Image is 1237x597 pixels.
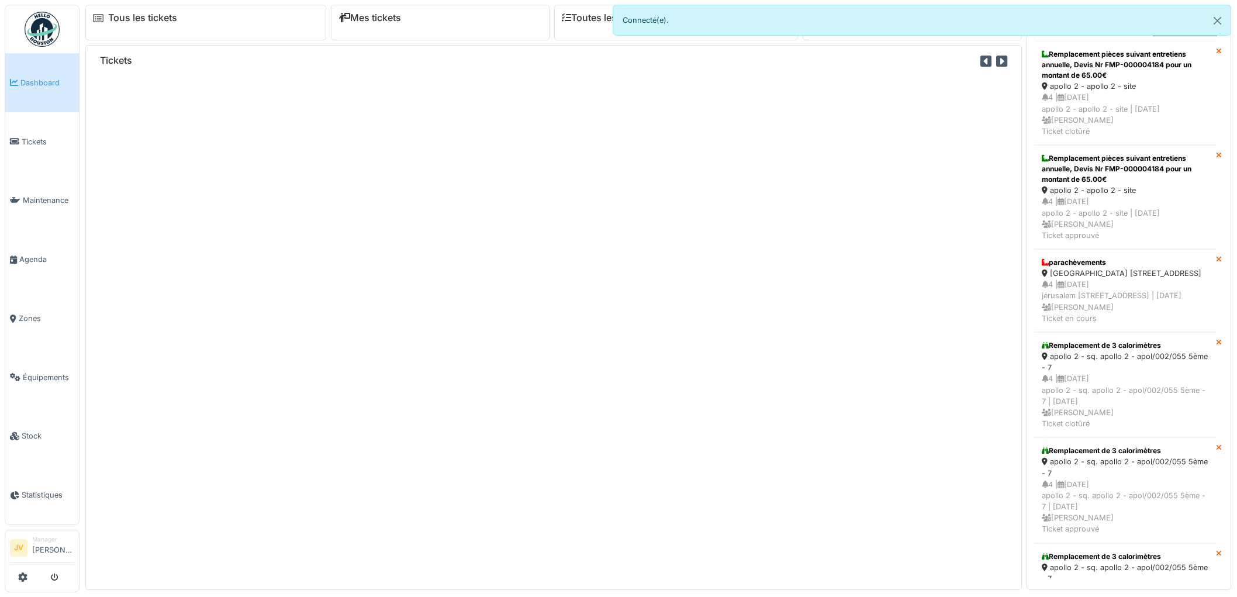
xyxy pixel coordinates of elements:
[1034,145,1216,249] a: Remplacement pièces suivant entretiens annuelle, Devis Nr FMP-000004184 pour un montant de 65.00€...
[613,5,1231,36] div: Connecté(e).
[1042,279,1208,324] div: 4 | [DATE] jérusalem [STREET_ADDRESS] | [DATE] [PERSON_NAME] Ticket en cours
[5,53,79,112] a: Dashboard
[1034,249,1216,332] a: parachèvements [GEOGRAPHIC_DATA] [STREET_ADDRESS] 4 |[DATE]jérusalem [STREET_ADDRESS] | [DATE] [P...
[562,12,649,23] a: Toutes les tâches
[22,136,74,147] span: Tickets
[32,535,74,544] div: Manager
[1042,49,1208,81] div: Remplacement pièces suivant entretiens annuelle, Devis Nr FMP-000004184 pour un montant de 65.00€
[23,372,74,383] span: Équipements
[1204,5,1231,36] button: Close
[5,112,79,171] a: Tickets
[1042,340,1208,351] div: Remplacement de 3 calorimètres
[19,254,74,265] span: Agenda
[1042,257,1208,268] div: parachèvements
[10,535,74,563] a: JV Manager[PERSON_NAME]
[20,77,74,88] span: Dashboard
[1034,41,1216,145] a: Remplacement pièces suivant entretiens annuelle, Devis Nr FMP-000004184 pour un montant de 65.00€...
[10,539,27,557] li: JV
[5,289,79,348] a: Zones
[1042,446,1208,456] div: Remplacement de 3 calorimètres
[1042,185,1208,196] div: apollo 2 - apollo 2 - site
[100,55,132,66] h6: Tickets
[5,407,79,466] a: Stock
[1034,437,1216,543] a: Remplacement de 3 calorimètres apollo 2 - sq. apollo 2 - apol/002/055 5ème - 7 4 |[DATE]apollo 2 ...
[32,535,74,560] li: [PERSON_NAME]
[1042,196,1208,241] div: 4 | [DATE] apollo 2 - apollo 2 - site | [DATE] [PERSON_NAME] Ticket approuvé
[5,465,79,524] a: Statistiques
[25,12,60,47] img: Badge_color-CXgf-gQk.svg
[338,12,401,23] a: Mes tickets
[1042,351,1208,373] div: apollo 2 - sq. apollo 2 - apol/002/055 5ème - 7
[23,195,74,206] span: Maintenance
[1042,92,1208,137] div: 4 | [DATE] apollo 2 - apollo 2 - site | [DATE] [PERSON_NAME] Ticket clotûré
[1042,153,1208,185] div: Remplacement pièces suivant entretiens annuelle, Devis Nr FMP-000004184 pour un montant de 65.00€
[5,348,79,407] a: Équipements
[22,489,74,501] span: Statistiques
[1042,479,1208,535] div: 4 | [DATE] apollo 2 - sq. apollo 2 - apol/002/055 5ème - 7 | [DATE] [PERSON_NAME] Ticket approuvé
[1042,268,1208,279] div: [GEOGRAPHIC_DATA] [STREET_ADDRESS]
[5,230,79,289] a: Agenda
[22,430,74,441] span: Stock
[1042,562,1208,584] div: apollo 2 - sq. apollo 2 - apol/002/055 5ème - 7
[1042,456,1208,478] div: apollo 2 - sq. apollo 2 - apol/002/055 5ème - 7
[108,12,177,23] a: Tous les tickets
[5,171,79,230] a: Maintenance
[1042,81,1208,92] div: apollo 2 - apollo 2 - site
[1042,551,1208,562] div: Remplacement de 3 calorimètres
[19,313,74,324] span: Zones
[1042,373,1208,429] div: 4 | [DATE] apollo 2 - sq. apollo 2 - apol/002/055 5ème - 7 | [DATE] [PERSON_NAME] Ticket clotûré
[1034,332,1216,437] a: Remplacement de 3 calorimètres apollo 2 - sq. apollo 2 - apol/002/055 5ème - 7 4 |[DATE]apollo 2 ...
